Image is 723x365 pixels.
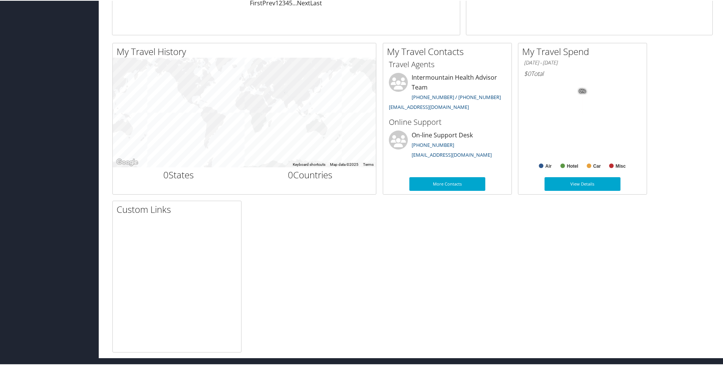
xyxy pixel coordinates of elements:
a: View Details [545,176,620,190]
h2: My Travel History [117,44,376,57]
a: [PHONE_NUMBER] / [PHONE_NUMBER] [412,93,501,100]
span: 0 [288,168,293,180]
h6: [DATE] - [DATE] [524,58,641,66]
h2: My Travel Contacts [387,44,511,57]
text: Air [545,163,552,168]
li: Intermountain Health Advisor Team [385,72,510,113]
img: Google [115,157,140,167]
text: Hotel [567,163,578,168]
li: On-line Support Desk [385,130,510,161]
h3: Online Support [389,116,506,127]
h6: Total [524,69,641,77]
a: [EMAIL_ADDRESS][DOMAIN_NAME] [412,151,492,157]
a: [PHONE_NUMBER] [412,141,454,148]
span: 0 [163,168,169,180]
button: Keyboard shortcuts [293,161,325,167]
h2: My Travel Spend [522,44,647,57]
a: [EMAIL_ADDRESS][DOMAIN_NAME] [389,103,469,110]
tspan: 0% [579,88,586,93]
a: More Contacts [409,176,485,190]
h3: Travel Agents [389,58,506,69]
text: Misc [616,163,626,168]
span: Map data ©2025 [330,162,358,166]
span: $0 [524,69,531,77]
h2: States [118,168,239,181]
text: Car [593,163,601,168]
a: Open this area in Google Maps (opens a new window) [115,157,140,167]
h2: Custom Links [117,202,241,215]
a: Terms (opens in new tab) [363,162,374,166]
h2: Countries [250,168,371,181]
